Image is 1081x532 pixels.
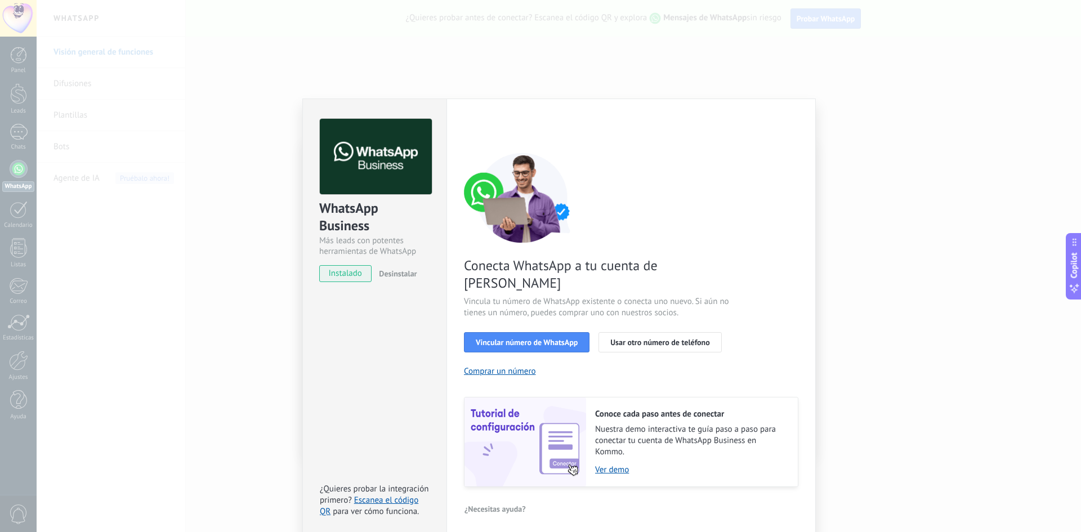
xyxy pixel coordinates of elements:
span: Usar otro número de teléfono [610,338,709,346]
span: para ver cómo funciona. [333,506,419,517]
span: Nuestra demo interactiva te guía paso a paso para conectar tu cuenta de WhatsApp Business en Kommo. [595,424,787,458]
span: Copilot [1069,252,1080,278]
img: logo_main.png [320,119,432,195]
span: ¿Necesitas ayuda? [464,505,526,513]
span: Desinstalar [379,269,417,279]
button: ¿Necesitas ayuda? [464,500,526,517]
div: WhatsApp Business [319,199,430,235]
a: Escanea el código QR [320,495,418,517]
span: Vincular número de WhatsApp [476,338,578,346]
span: ¿Quieres probar la integración primero? [320,484,429,506]
img: connect number [464,153,582,243]
button: Desinstalar [374,265,417,282]
h2: Conoce cada paso antes de conectar [595,409,787,419]
button: Vincular número de WhatsApp [464,332,589,352]
span: Vincula tu número de WhatsApp existente o conecta uno nuevo. Si aún no tienes un número, puedes c... [464,296,732,319]
span: Conecta WhatsApp a tu cuenta de [PERSON_NAME] [464,257,732,292]
button: Usar otro número de teléfono [598,332,721,352]
a: Ver demo [595,464,787,475]
span: instalado [320,265,371,282]
button: Comprar un número [464,366,536,377]
div: Más leads con potentes herramientas de WhatsApp [319,235,430,257]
